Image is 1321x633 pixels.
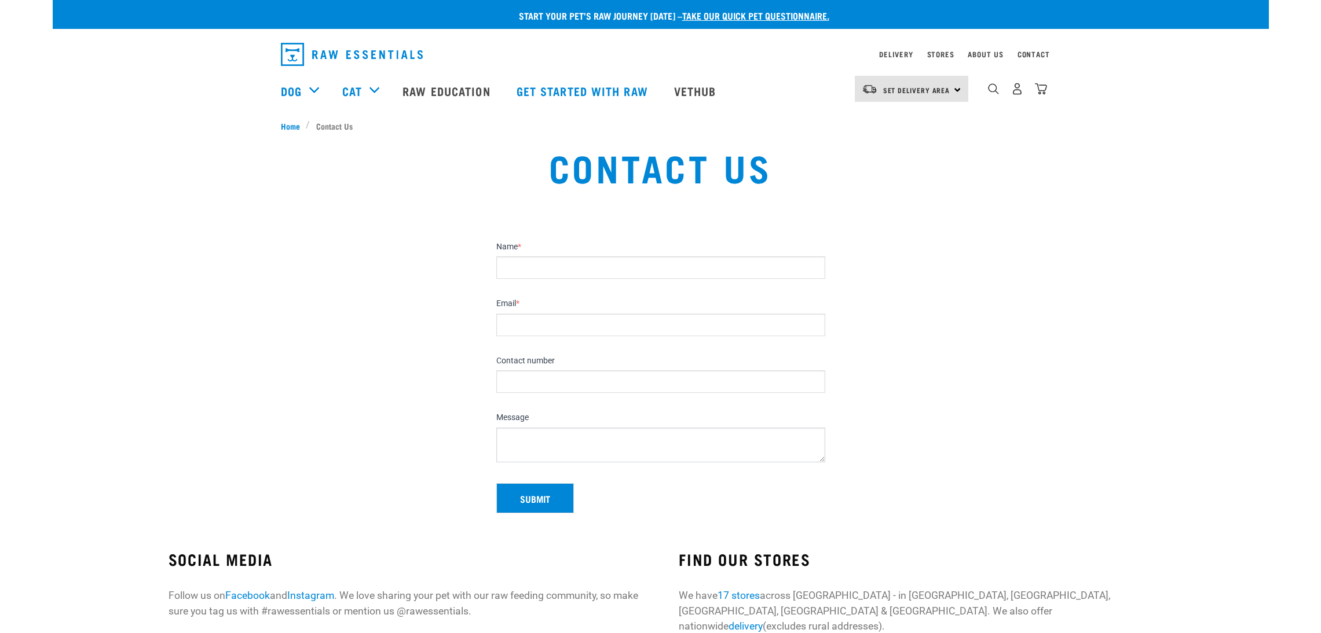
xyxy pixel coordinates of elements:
[281,146,1041,187] h1: Contact Us
[391,68,504,114] a: Raw Education
[281,43,423,66] img: Raw Essentials Logo
[281,120,306,132] a: Home
[496,242,825,252] label: Name
[718,590,760,601] a: 17 stores
[679,550,1152,568] h3: FIND OUR STORES
[663,68,731,114] a: Vethub
[879,52,913,56] a: Delivery
[968,52,1003,56] a: About Us
[883,88,950,92] span: Set Delivery Area
[272,38,1050,71] nav: dropdown navigation
[61,9,1278,23] p: Start your pet’s raw journey [DATE] –
[682,13,829,18] a: take our quick pet questionnaire.
[496,356,825,366] label: Contact number
[169,588,642,619] p: Follow us on and . We love sharing your pet with our raw feeding community, so make sure you tag ...
[53,68,1269,114] nav: dropdown navigation
[281,120,300,132] span: Home
[1035,83,1047,95] img: home-icon@2x.png
[496,413,825,423] label: Message
[505,68,663,114] a: Get started with Raw
[927,52,954,56] a: Stores
[287,590,334,601] a: Instagram
[496,299,825,309] label: Email
[342,82,362,100] a: Cat
[862,84,877,94] img: van-moving.png
[281,120,1041,132] nav: breadcrumbs
[169,550,642,568] h3: SOCIAL MEDIA
[496,483,574,513] button: Submit
[988,83,999,94] img: home-icon-1@2x.png
[281,82,302,100] a: Dog
[1011,83,1023,95] img: user.png
[1018,52,1050,56] a: Contact
[225,590,270,601] a: Facebook
[729,620,763,632] a: delivery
